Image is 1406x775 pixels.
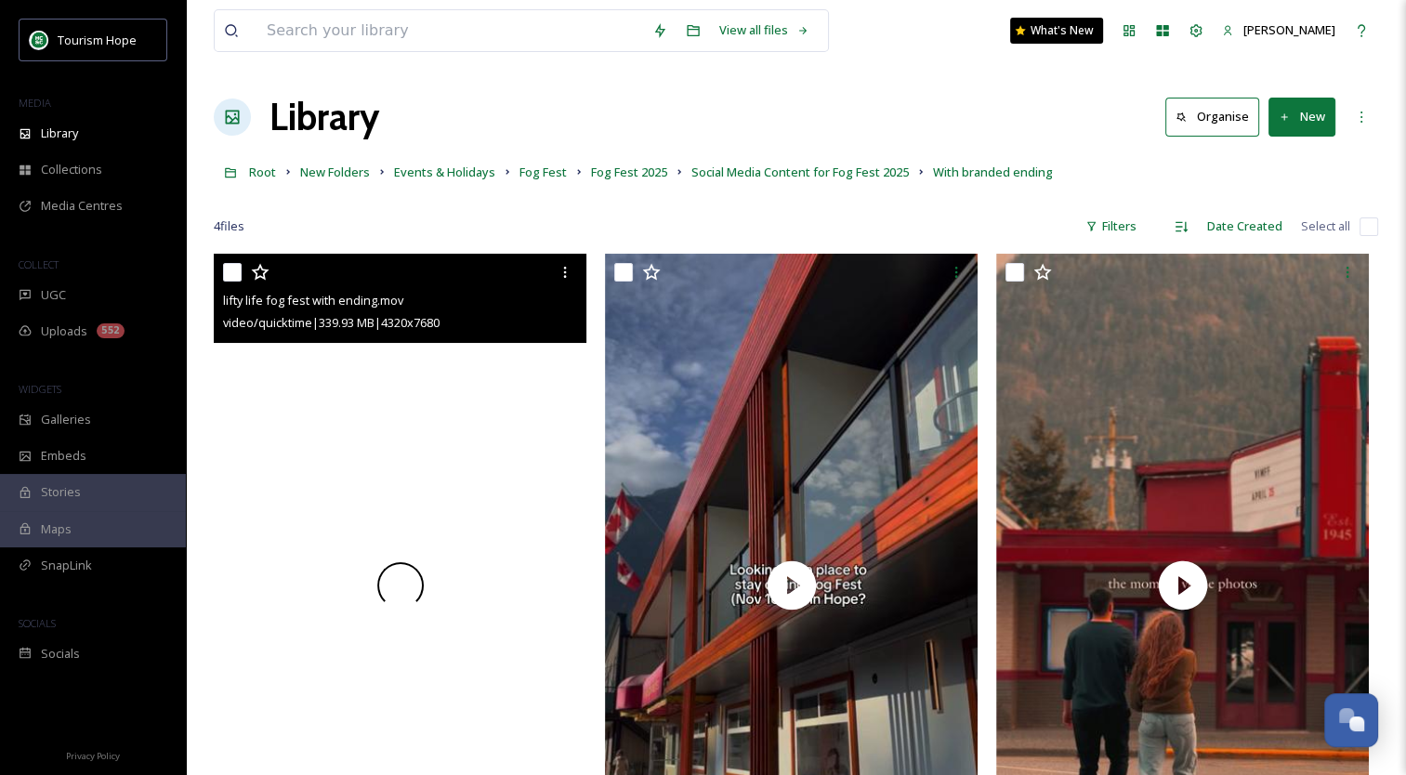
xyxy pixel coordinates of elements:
span: Collections [41,161,102,178]
span: SnapLink [41,557,92,574]
span: Stories [41,483,81,501]
span: SOCIALS [19,616,56,630]
span: Social Media Content for Fog Fest 2025 [691,164,909,180]
span: 4 file s [214,217,244,235]
a: What's New [1010,18,1103,44]
span: MEDIA [19,96,51,110]
span: New Folders [300,164,370,180]
a: [PERSON_NAME] [1213,12,1345,48]
button: New [1268,98,1335,136]
a: With branded ending [933,161,1053,183]
span: Privacy Policy [66,750,120,762]
a: Root [249,161,276,183]
button: Open Chat [1324,693,1378,747]
div: Date Created [1198,208,1292,244]
a: Library [269,89,379,145]
input: Search your library [257,10,643,51]
span: COLLECT [19,257,59,271]
span: Embeds [41,447,86,465]
span: video/quicktime | 339.93 MB | 4320 x 7680 [223,314,440,331]
span: Galleries [41,411,91,428]
a: New Folders [300,161,370,183]
span: Fog Fest [519,164,567,180]
a: Fog Fest [519,161,567,183]
span: UGC [41,286,66,304]
span: Tourism Hope [58,32,137,48]
a: Events & Holidays [394,161,495,183]
a: Fog Fest 2025 [591,161,667,183]
a: Privacy Policy [66,743,120,766]
div: Filters [1076,208,1146,244]
span: WIDGETS [19,382,61,396]
div: 552 [97,323,125,338]
span: [PERSON_NAME] [1243,21,1335,38]
button: Organise [1165,98,1259,136]
a: View all files [710,12,819,48]
span: Library [41,125,78,142]
span: lifty life fog fest with ending.mov [223,292,403,309]
span: Fog Fest 2025 [591,164,667,180]
span: Socials [41,645,80,663]
span: Root [249,164,276,180]
img: logo.png [30,31,48,49]
span: Select all [1301,217,1350,235]
span: With branded ending [933,164,1053,180]
span: Maps [41,520,72,538]
span: Media Centres [41,197,123,215]
span: Uploads [41,322,87,340]
a: Social Media Content for Fog Fest 2025 [691,161,909,183]
span: Events & Holidays [394,164,495,180]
